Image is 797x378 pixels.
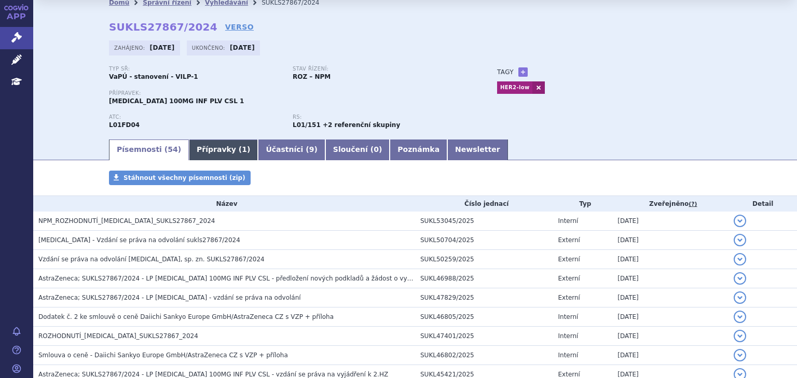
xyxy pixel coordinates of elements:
[415,269,553,288] td: SUKL46988/2025
[150,44,175,51] strong: [DATE]
[225,22,254,32] a: VERSO
[734,330,746,342] button: detail
[109,139,189,160] a: Písemnosti (54)
[109,114,282,120] p: ATC:
[734,291,746,304] button: detail
[109,73,198,80] strong: VaPÚ - stanovení - VILP-1
[38,275,458,282] span: AstraZeneca; SUKLS27867/2024 - LP ENHERTU 100MG INF PLV CSL - předložení nových podkladů a žádost...
[415,196,553,212] th: Číslo jednací
[612,346,729,365] td: [DATE]
[734,215,746,227] button: detail
[168,145,177,153] span: 54
[325,139,390,160] a: Sloučení (0)
[558,256,580,263] span: Externí
[109,171,251,185] a: Stáhnout všechny písemnosti (zip)
[33,196,415,212] th: Název
[192,44,227,52] span: Ukončeno:
[612,269,729,288] td: [DATE]
[553,196,613,212] th: Typ
[293,66,466,72] p: Stav řízení:
[390,139,447,160] a: Poznámka
[38,217,215,225] span: NPM_ROZHODNUTÍ_ENHERTU_SUKLS27867_2024
[258,139,325,160] a: Účastníci (9)
[293,73,331,80] strong: ROZ – NPM
[558,294,580,301] span: Externí
[689,201,697,208] abbr: (?)
[558,236,580,244] span: Externí
[734,234,746,246] button: detail
[558,275,580,282] span: Externí
[109,90,476,96] p: Přípravek:
[109,66,282,72] p: Typ SŘ:
[415,327,553,346] td: SUKL47401/2025
[323,121,400,129] strong: +2 referenční skupiny
[38,352,288,359] span: Smlouva o ceně - Daiichi Sankyo Europe GmbH/AstraZeneca CZ s VZP + příloha
[447,139,508,160] a: Newsletter
[109,121,140,129] strong: TRASTUZUMAB DERUXTEKAN
[612,327,729,346] td: [DATE]
[415,288,553,307] td: SUKL47829/2025
[497,66,514,78] h3: Tagy
[734,272,746,285] button: detail
[374,145,379,153] span: 0
[415,250,553,269] td: SUKL50259/2025
[109,97,244,105] span: [MEDICAL_DATA] 100MG INF PLV CSL 1
[558,352,579,359] span: Interní
[109,21,217,33] strong: SUKLS27867/2024
[189,139,258,160] a: Přípravky (1)
[734,253,746,265] button: detail
[558,313,579,320] span: Interní
[558,217,579,225] span: Interní
[38,256,265,263] span: Vzdání se práva na odvolání ENHERTU, sp. zn. SUKLS27867/2024
[38,313,334,320] span: Dodatek č. 2 ke smlouvě o ceně Daiichi Sankyo Europe GmbH/AstraZeneca CZ s VZP + příloha
[612,196,729,212] th: Zveřejněno
[38,236,240,244] span: ENHERTU - Vzdání se práva na odvolání sukls27867/2024
[729,196,797,212] th: Detail
[612,212,729,231] td: [DATE]
[734,311,746,323] button: detail
[612,250,729,269] td: [DATE]
[415,212,553,231] td: SUKL53045/2025
[734,349,746,361] button: detail
[38,332,198,340] span: ROZHODNUTÍ_ENHERTU_SUKLS27867_2024
[415,307,553,327] td: SUKL46805/2025
[415,346,553,365] td: SUKL46802/2025
[558,371,580,378] span: Externí
[293,114,466,120] p: RS:
[114,44,147,52] span: Zahájeno:
[309,145,314,153] span: 9
[38,294,301,301] span: AstraZeneca; SUKLS27867/2024 - LP ENHERTU - vzdání se práva na odvolání
[612,231,729,250] td: [DATE]
[38,371,388,378] span: AstraZeneca; SUKLS27867/2024 - LP ENHERTU 100MG INF PLV CSL - vzdání se práva na vyjádření k 2.HZ
[293,121,321,129] strong: trastuzumab deruxtekan
[497,81,532,94] a: HER2-low
[230,44,255,51] strong: [DATE]
[123,174,245,181] span: Stáhnout všechny písemnosti (zip)
[415,231,553,250] td: SUKL50704/2025
[518,67,528,77] a: +
[612,288,729,307] td: [DATE]
[242,145,247,153] span: 1
[558,332,579,340] span: Interní
[612,307,729,327] td: [DATE]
